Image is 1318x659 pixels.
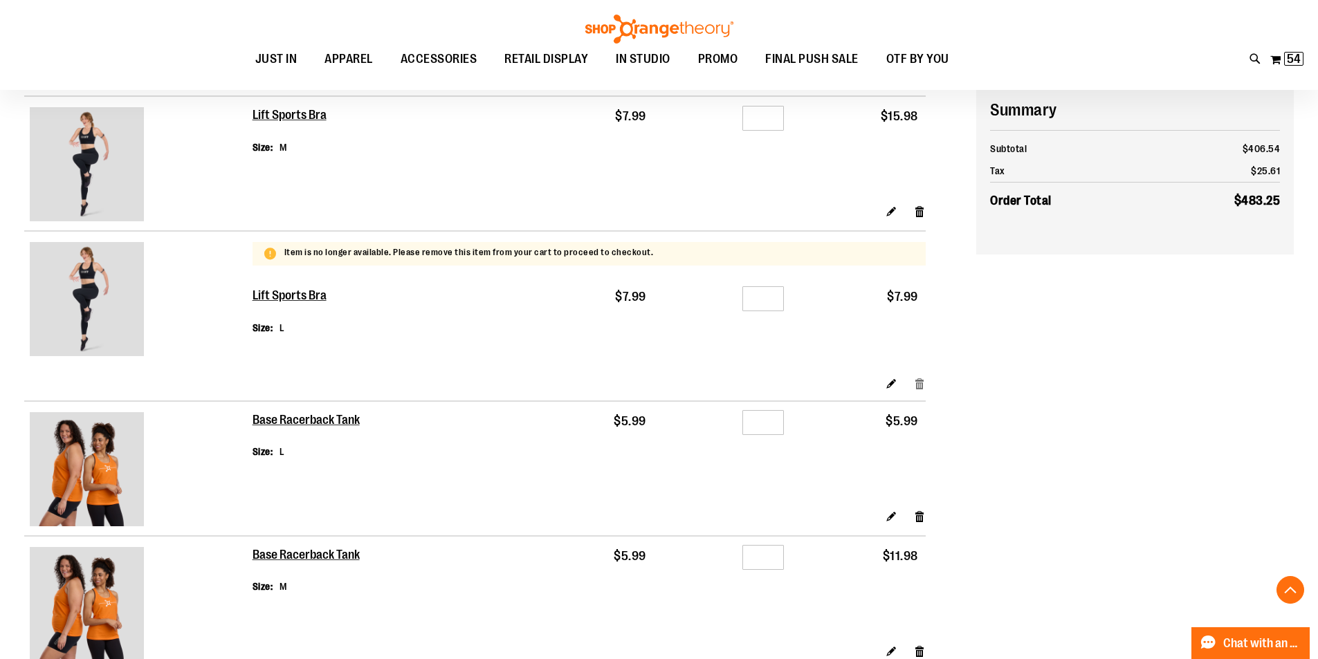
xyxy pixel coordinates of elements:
span: $7.99 [615,290,646,304]
span: $15.98 [881,109,918,123]
a: Remove item [914,376,926,391]
span: OTF BY YOU [886,44,949,75]
span: PROMO [698,44,738,75]
span: $5.99 [614,414,646,428]
span: $483.25 [1234,194,1281,207]
span: $406.54 [1243,143,1281,154]
a: Lift Sports Bra [30,107,247,225]
img: Lift Sports Bra [30,242,144,356]
a: Remove item [914,509,926,523]
span: $25.61 [1251,165,1280,176]
span: IN STUDIO [616,44,670,75]
a: Remove item [914,204,926,219]
a: Base Racerback Tank [253,548,361,563]
a: Lift Sports Bra [253,288,327,304]
dd: M [280,579,287,593]
dd: L [280,321,285,335]
a: Lift Sports Bra [30,242,247,360]
span: $11.98 [883,549,918,563]
a: Lift Sports Bra [253,108,327,123]
th: Tax [990,160,1161,183]
button: Back To Top [1276,576,1304,604]
strong: Order Total [990,190,1052,210]
span: $7.99 [887,290,918,304]
dt: Size [253,579,273,593]
span: RETAIL DISPLAY [504,44,588,75]
span: JUST IN [255,44,298,75]
span: Chat with an Expert [1223,637,1301,650]
button: Chat with an Expert [1191,627,1310,659]
span: FINAL PUSH SALE [765,44,859,75]
dd: M [280,140,287,154]
p: Item is no longer available. Please remove this item from your cart to proceed to checkout. [284,246,654,259]
th: Subtotal [990,138,1161,160]
img: Lift Sports Bra [30,107,144,221]
span: $5.99 [886,414,918,428]
a: Remove item [914,644,926,658]
span: ACCESSORIES [401,44,477,75]
dt: Size [253,140,273,154]
a: Base Racerback Tank [30,412,247,530]
a: Base Racerback Tank [253,413,361,428]
span: $5.99 [614,549,646,563]
dd: L [280,445,285,458]
img: Shop Orangetheory [583,15,735,44]
span: 54 [1287,52,1301,66]
dt: Size [253,445,273,458]
img: Base Racerback Tank [30,412,144,526]
span: APPAREL [324,44,373,75]
dt: Size [253,321,273,335]
span: $7.99 [615,109,646,123]
h2: Summary [990,98,1280,122]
